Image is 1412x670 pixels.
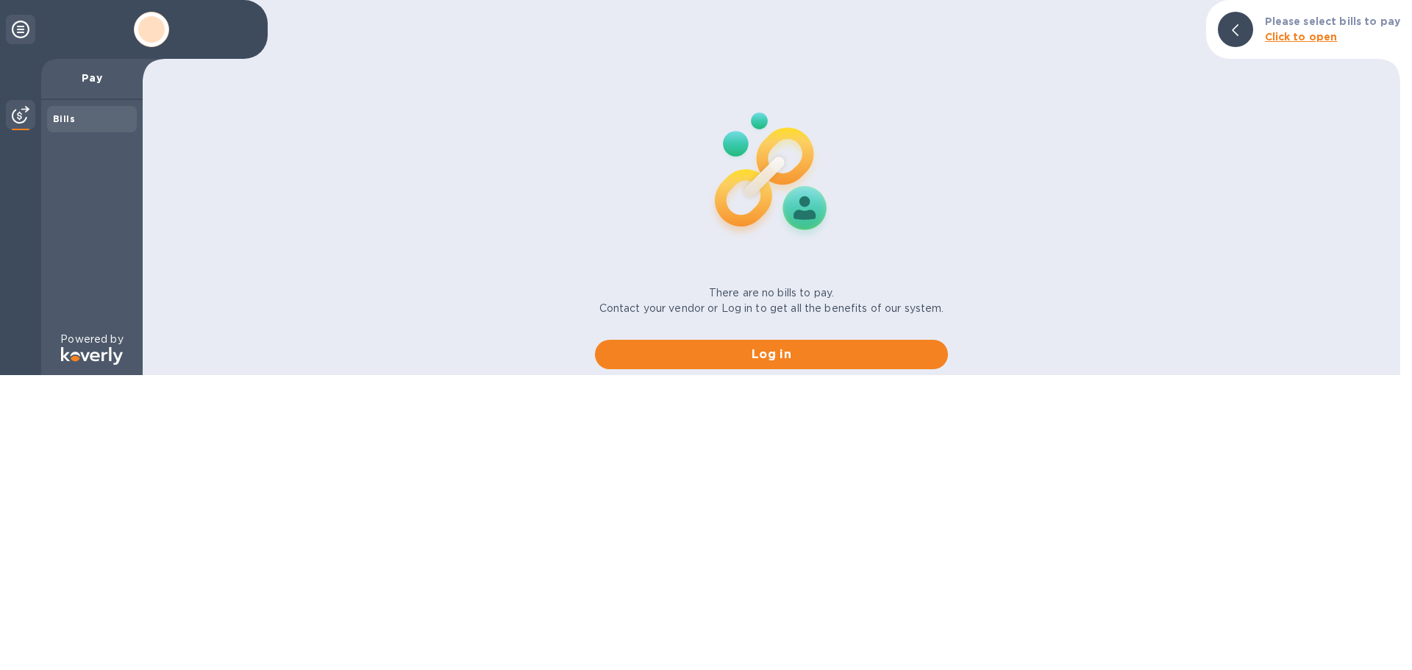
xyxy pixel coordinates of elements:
[595,340,948,369] button: Log in
[1265,15,1400,27] b: Please select bills to pay
[60,332,123,347] p: Powered by
[607,346,936,363] span: Log in
[61,347,123,365] img: Logo
[53,71,131,85] p: Pay
[53,113,75,124] b: Bills
[599,285,944,316] p: There are no bills to pay. Contact your vendor or Log in to get all the benefits of our system.
[1265,31,1338,43] b: Click to open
